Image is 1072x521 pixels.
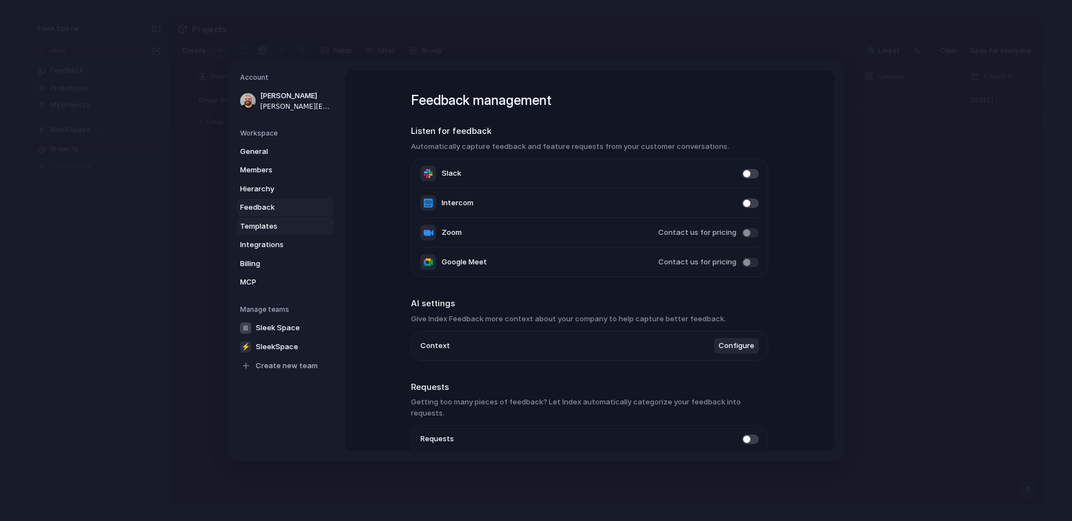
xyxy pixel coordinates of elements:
[240,239,312,250] span: Integrations
[442,197,473,209] span: Intercom
[442,227,462,238] span: Zoom
[442,168,461,179] span: Slack
[237,236,334,254] a: Integrations
[240,220,312,231] span: Templates
[658,257,736,268] span: Contact us for pricing
[240,146,312,157] span: General
[411,397,768,418] h3: Getting too many pieces of feedback? Let Index automatically categorize your feedback into requests.
[411,125,768,138] h2: Listen for feedback
[256,360,318,371] span: Create new team
[240,304,334,314] h5: Manage teams
[237,254,334,272] a: Billing
[237,356,334,374] a: Create new team
[260,90,332,102] span: [PERSON_NAME]
[420,433,454,445] span: Requests
[237,142,334,160] a: General
[411,313,768,324] h3: Give Index Feedback more context about your company to help capture better feedback.
[237,87,334,115] a: [PERSON_NAME][PERSON_NAME][EMAIL_ADDRESS][DOMAIN_NAME]
[237,319,334,336] a: Sleek Space
[442,257,487,268] span: Google Meet
[420,340,450,351] span: Context
[260,101,332,111] span: [PERSON_NAME][EMAIL_ADDRESS][DOMAIN_NAME]
[240,128,334,138] h5: Workspace
[237,161,334,179] a: Members
[240,341,251,352] div: ⚡
[240,165,312,176] span: Members
[256,341,298,352] span: SleekSpace
[237,217,334,235] a: Templates
[714,338,759,354] button: Configure
[237,337,334,355] a: ⚡SleekSpace
[411,380,768,393] h2: Requests
[240,258,312,269] span: Billing
[240,202,312,213] span: Feedback
[240,277,312,288] span: MCP
[240,183,312,194] span: Hierarchy
[719,340,754,351] span: Configure
[237,273,334,291] a: MCP
[237,180,334,197] a: Hierarchy
[411,141,768,152] h3: Automatically capture feedback and feature requests from your customer conversations.
[658,227,736,238] span: Contact us for pricing
[240,73,334,83] h5: Account
[411,90,768,110] h1: Feedback management
[237,199,334,216] a: Feedback
[411,297,768,310] h2: AI settings
[256,322,300,333] span: Sleek Space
